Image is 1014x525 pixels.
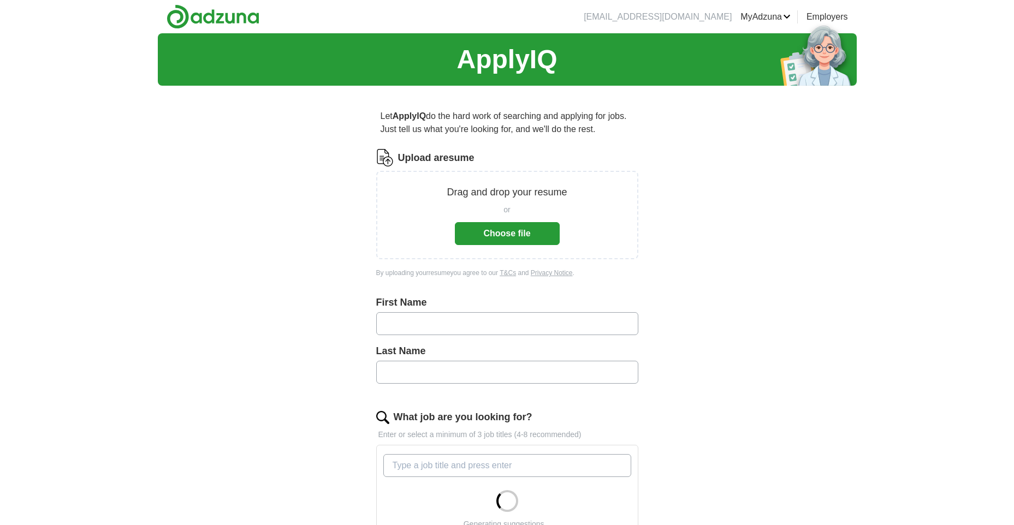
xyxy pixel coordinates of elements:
[376,344,638,359] label: Last Name
[383,454,631,477] input: Type a job title and press enter
[398,151,475,165] label: Upload a resume
[807,10,848,23] a: Employers
[393,111,426,121] strong: ApplyIQ
[447,185,567,200] p: Drag and drop your resume
[584,10,732,23] li: [EMAIL_ADDRESS][DOMAIN_NAME]
[376,411,389,424] img: search.png
[531,269,573,277] a: Privacy Notice
[376,268,638,278] div: By uploading your resume you agree to our and .
[456,40,557,79] h1: ApplyIQ
[376,105,638,140] p: Let do the hard work of searching and applying for jobs. Just tell us what you're looking for, an...
[503,204,510,216] span: or
[500,269,516,277] a: T&Cs
[376,295,638,310] label: First Name
[740,10,791,23] a: MyAdzuna
[455,222,560,245] button: Choose file
[376,429,638,440] p: Enter or select a minimum of 3 job titles (4-8 recommended)
[167,4,259,29] img: Adzuna logo
[394,410,532,425] label: What job are you looking for?
[376,149,394,166] img: CV Icon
